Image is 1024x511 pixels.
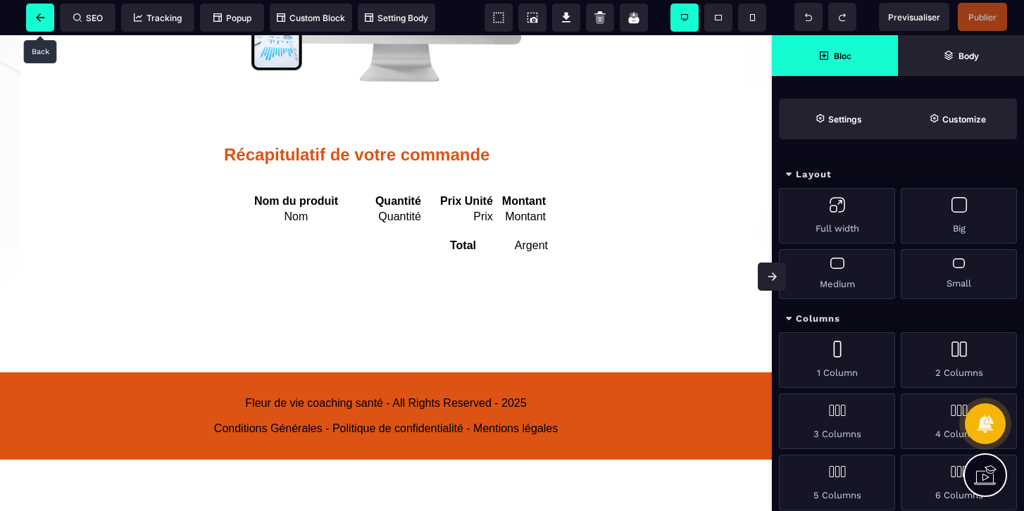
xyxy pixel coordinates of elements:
[225,175,367,189] td: Nom
[518,4,547,32] span: Screenshot
[73,13,103,23] span: SEO
[834,51,851,61] strong: Bloc
[277,13,345,23] span: Custom Block
[901,393,1017,449] div: 4 Columns
[898,35,1024,76] span: Open Layer Manager
[942,114,986,125] strong: Customize
[368,175,422,189] td: Quantité
[779,455,895,510] div: 5 Columns
[901,249,1017,299] div: Small
[450,204,476,216] text: Total
[901,332,1017,388] div: 2 Columns
[968,12,997,23] span: Publier
[772,306,1024,332] div: Columns
[225,159,367,173] th: Nom du produit
[423,159,494,173] th: Prix Unité
[495,159,547,173] th: Montant
[779,332,895,388] div: 1 Column
[779,188,895,244] div: Full width
[779,99,898,139] span: Settings
[898,99,1017,139] span: Open Style Manager
[828,114,862,125] strong: Settings
[185,358,587,403] text: Fleur de vie coaching santé - All Rights Reserved - 2025 Conditions Générales - Politique de conf...
[779,249,895,299] div: Medium
[772,162,1024,188] div: Layout
[901,188,1017,244] div: Big
[485,4,513,32] span: View components
[368,159,422,173] th: Quantité
[779,393,895,449] div: 3 Columns
[888,12,940,23] span: Previsualiser
[772,35,898,76] span: Open Blocks
[213,13,251,23] span: Popup
[959,51,979,61] strong: Body
[901,455,1017,510] div: 6 Columns
[423,175,494,189] td: Prix
[224,103,548,137] h2: Récapitulatif de votre commande
[483,204,548,217] text: Argent
[365,13,428,23] span: Setting Body
[495,175,547,189] td: Montant
[879,3,949,31] span: Preview
[134,13,182,23] span: Tracking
